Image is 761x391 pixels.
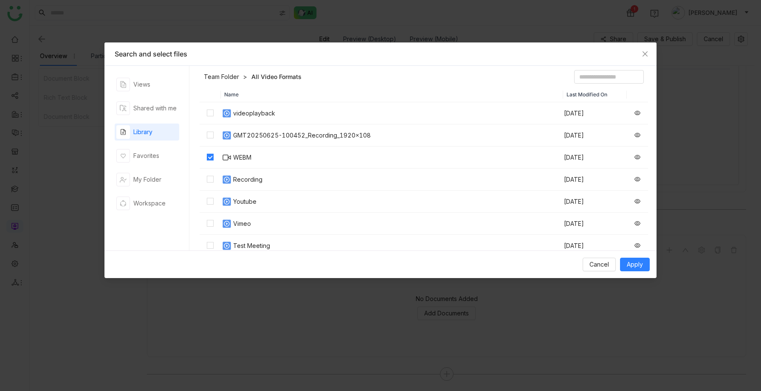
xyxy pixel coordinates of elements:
[563,87,627,102] th: Last Modified On
[133,127,152,137] div: Library
[133,151,159,160] div: Favorites
[222,152,232,163] img: webm.svg
[222,130,232,141] img: mp4.svg
[233,153,251,162] div: WEBM
[204,73,239,81] a: Team Folder
[233,241,270,250] div: Test Meeting
[222,197,232,207] img: mp4.svg
[589,260,609,269] span: Cancel
[222,108,232,118] img: mp4.svg
[133,80,150,89] div: Views
[233,175,262,184] div: Recording
[233,197,256,206] div: Youtube
[634,42,657,65] button: Close
[133,199,166,208] div: Workspace
[233,131,371,140] div: GMT20250625-100452_Recording_1920x108
[251,73,302,81] a: All Video Formats
[233,219,251,228] div: Vimeo
[233,109,275,118] div: videoplayback
[222,219,232,229] img: mp4.svg
[222,241,232,251] img: mp4.svg
[563,102,627,124] td: [DATE]
[563,235,627,257] td: [DATE]
[563,191,627,213] td: [DATE]
[563,213,627,235] td: [DATE]
[563,146,627,169] td: [DATE]
[222,174,232,185] img: mp4.svg
[133,104,177,113] div: Shared with me
[563,124,627,146] td: [DATE]
[221,87,563,102] th: Name
[627,260,643,269] span: Apply
[115,49,646,59] div: Search and select files
[583,258,616,271] button: Cancel
[620,258,650,271] button: Apply
[563,169,627,191] td: [DATE]
[133,175,161,184] div: My Folder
